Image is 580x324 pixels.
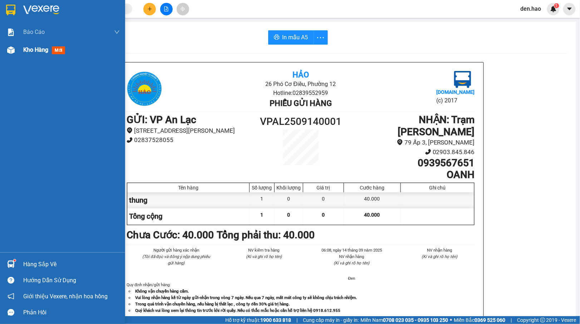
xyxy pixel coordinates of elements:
span: caret-down [566,6,573,12]
button: caret-down [563,3,576,15]
div: Phản hồi [23,307,120,318]
div: Ghi chú [403,185,472,191]
img: logo.jpg [454,71,471,88]
div: Giá trị [305,185,342,191]
b: Tổng phải thu: 40.000 [217,229,315,241]
span: environment [397,139,403,145]
span: In mẫu A5 [282,33,308,42]
div: Quy định nhận/gửi hàng : [127,282,475,314]
span: Báo cáo [23,27,45,36]
li: 79 Ấp 3, [PERSON_NAME] [344,138,475,147]
span: mới [52,46,65,54]
button: plus [143,3,156,15]
li: Hotline: 02839552959 [67,26,299,35]
span: Miền Nam [360,316,448,324]
i: (Kí và ghi rõ họ tên) [334,260,370,265]
span: printer [274,34,280,41]
img: logo.jpg [9,9,45,45]
strong: Không vận chuyển hàng cấm. [135,289,189,294]
span: copyright [540,318,545,323]
i: (Kí và ghi rõ họ tên) [246,254,282,259]
b: Chưa Cước : 40.000 [127,229,214,241]
div: Hướng dẫn sử dụng [23,275,120,286]
span: | [511,316,512,324]
li: Hotline: 02839552959 [185,88,417,97]
div: 0 [275,192,303,208]
strong: 0708 023 035 - 0935 103 250 [383,317,448,323]
li: NV nhận hàng [404,247,475,253]
li: 06:08, ngày 14 tháng 09 năm 2025 [316,247,387,253]
span: question-circle [8,277,14,284]
h1: OANH [344,169,475,181]
span: Tổng cộng [129,212,162,221]
img: icon-new-feature [550,6,557,12]
li: NV nhận hàng [316,253,387,260]
b: [DOMAIN_NAME] [437,89,475,95]
li: 26 Phó Cơ Điều, Phường 12 [67,17,299,26]
span: phone [425,149,431,155]
span: 0 [322,212,325,218]
div: Khối lượng [276,185,301,191]
div: 1 [250,192,275,208]
button: aim [177,3,189,15]
strong: Vui lòng nhận hàng kể từ ngày gửi-nhận trong vòng 7 ngày. Nếu qua 7 ngày, mất mát công ty sẽ khôn... [135,295,357,300]
strong: Trong quá trình vận chuyển hàng, nếu hàng bị thất lạc , công ty đền 30% giá trị hàng. [135,302,290,307]
span: environment [127,127,133,133]
strong: 0369 525 060 [475,317,506,323]
b: GỬI : VP An Lạc [9,52,79,64]
i: (Kí và ghi rõ họ tên) [422,254,457,259]
span: Cung cấp máy in - giấy in: [303,316,359,324]
span: Kho hàng [23,46,48,53]
button: more [314,30,328,45]
h1: VPAL2509140001 [257,114,344,130]
div: Tên hàng [129,185,247,191]
span: 1 [260,212,263,218]
li: 02903.845.846 [344,147,475,157]
img: logo-vxr [6,5,15,15]
b: GỬI : VP An Lạc [127,114,196,126]
span: notification [8,293,14,300]
b: Phiếu gửi hàng [270,99,332,108]
li: 02837528055 [127,135,257,145]
strong: 1900 633 818 [260,317,291,323]
div: Cước hàng [346,185,399,191]
span: Miền Bắc [454,316,506,324]
span: 40.000 [364,212,380,218]
li: Người gửi hàng xác nhận [141,247,212,253]
span: phone [127,137,133,143]
span: | [296,316,298,324]
span: Giới thiệu Vexere, nhận hoa hồng [23,292,108,301]
div: Số lượng [251,185,272,191]
span: aim [180,6,185,11]
div: 40.000 [344,192,401,208]
li: NV kiểm tra hàng [229,247,300,253]
span: Hỗ trợ kỹ thuật: [225,316,291,324]
b: Hảo [293,70,309,79]
sup: 1 [14,259,16,262]
span: message [8,309,14,316]
span: den.hao [515,4,547,13]
b: NHẬN : Trạm [PERSON_NAME] [398,114,475,138]
img: warehouse-icon [7,260,15,268]
li: Đen [316,275,387,282]
i: (Tôi đã đọc và đồng ý nộp dung phiếu gửi hàng) [143,254,210,265]
span: file-add [164,6,169,11]
li: [STREET_ADDRESS][PERSON_NAME] [127,126,257,136]
li: 26 Phó Cơ Điều, Phường 12 [185,80,417,88]
h1: 0939567651 [344,157,475,169]
span: 1 [555,3,558,8]
button: file-add [160,3,173,15]
img: logo.jpg [127,71,162,107]
span: down [114,29,120,35]
div: 0 [303,192,344,208]
li: (c) 2017 [437,96,475,105]
div: Hàng sắp về [23,259,120,270]
span: ⚪️ [450,319,452,322]
img: warehouse-icon [7,46,15,54]
strong: Quý khách vui lòng xem lại thông tin trước khi rời quầy. Nếu có thắc mắc hoặc cần hỗ trợ liên hệ ... [135,308,340,313]
img: solution-icon [7,29,15,36]
sup: 1 [554,3,559,8]
div: thung [127,192,250,208]
span: 0 [287,212,290,218]
button: printerIn mẫu A5 [268,30,314,45]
